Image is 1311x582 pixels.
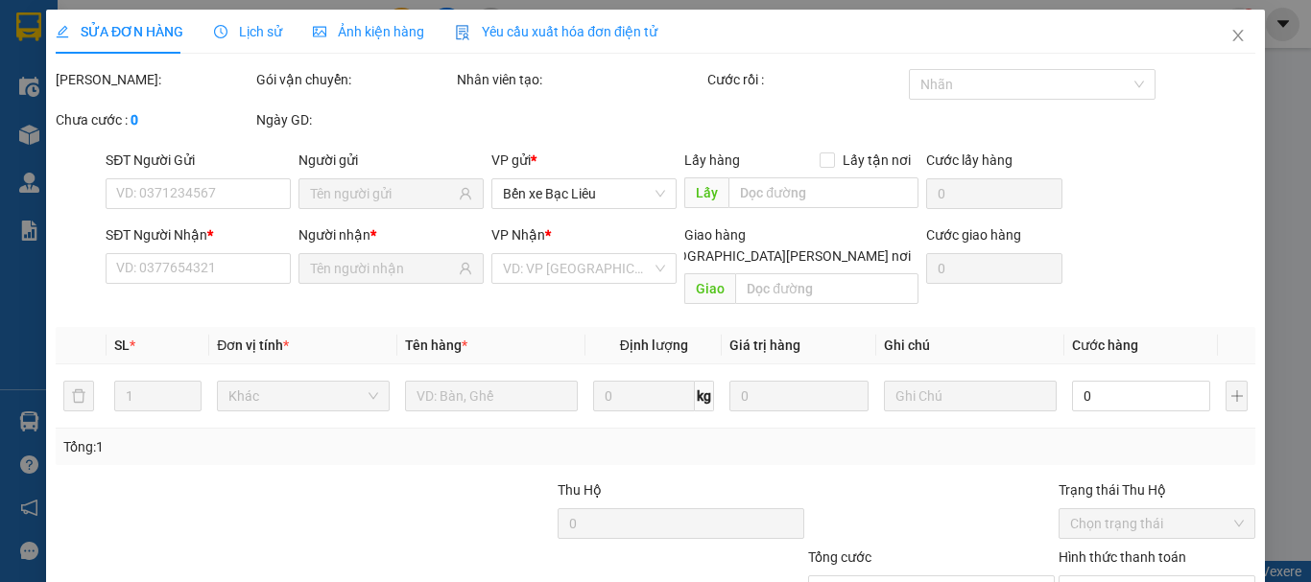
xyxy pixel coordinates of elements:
label: Cước giao hàng [925,227,1020,243]
input: Tên người nhận [310,258,455,279]
span: Giao [684,273,735,304]
input: Dọc đường [728,177,918,208]
b: 0 [131,112,138,128]
span: Tổng cước [808,549,871,565]
div: Tổng: 1 [63,436,508,457]
div: Chưa cước : [56,109,252,130]
span: Lấy tận nơi [834,150,918,171]
input: VD: Bàn, Ghế [405,381,578,411]
div: Gói vận chuyển: [256,69,453,90]
img: icon [455,25,470,40]
input: Cước lấy hàng [925,178,1062,209]
span: user [459,262,472,275]
label: Cước lấy hàng [925,152,1012,168]
label: Hình thức thanh toán [1059,549,1186,565]
div: VP gửi [491,150,677,171]
button: plus [1226,381,1248,411]
span: Ảnh kiện hàng [313,24,424,39]
div: SĐT Người Gửi [106,150,291,171]
span: SL [114,338,130,353]
div: SĐT Người Nhận [106,224,291,245]
span: edit [56,25,69,38]
input: Tên người gửi [310,183,455,204]
span: Khác [228,382,378,410]
div: [PERSON_NAME]: [56,69,252,90]
div: Người nhận [298,224,484,245]
span: Lấy hàng [684,152,740,168]
span: Thu Hộ [557,482,601,498]
span: Định lượng [619,338,687,353]
input: Cước giao hàng [925,253,1062,284]
button: delete [63,381,94,411]
span: Tên hàng [405,338,467,353]
span: Giao hàng [684,227,746,243]
div: Trạng thái Thu Hộ [1059,479,1255,501]
span: Yêu cầu xuất hóa đơn điện tử [455,24,657,39]
th: Ghi chú [876,327,1064,364]
span: Lịch sử [214,24,282,39]
span: Lấy [684,177,728,208]
div: Cước rồi : [707,69,904,90]
input: 0 [729,381,868,411]
div: Nhân viên tạo: [457,69,703,90]
span: Giá trị hàng [729,338,800,353]
span: Bến xe Bạc Liêu [503,179,665,208]
span: picture [313,25,326,38]
span: [GEOGRAPHIC_DATA][PERSON_NAME] nơi [648,245,918,267]
span: user [459,187,472,200]
span: SỬA ĐƠN HÀNG [56,24,183,39]
button: Close [1211,10,1265,63]
span: kg [695,381,714,411]
span: Chọn trạng thái [1070,509,1244,538]
span: clock-circle [214,25,227,38]
span: Đơn vị tính [217,338,289,353]
span: close [1230,28,1246,43]
input: Ghi Chú [884,381,1057,411]
div: Ngày GD: [256,109,453,130]
div: Người gửi [298,150,484,171]
span: VP Nhận [491,227,545,243]
span: Cước hàng [1072,338,1138,353]
input: Dọc đường [735,273,918,304]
